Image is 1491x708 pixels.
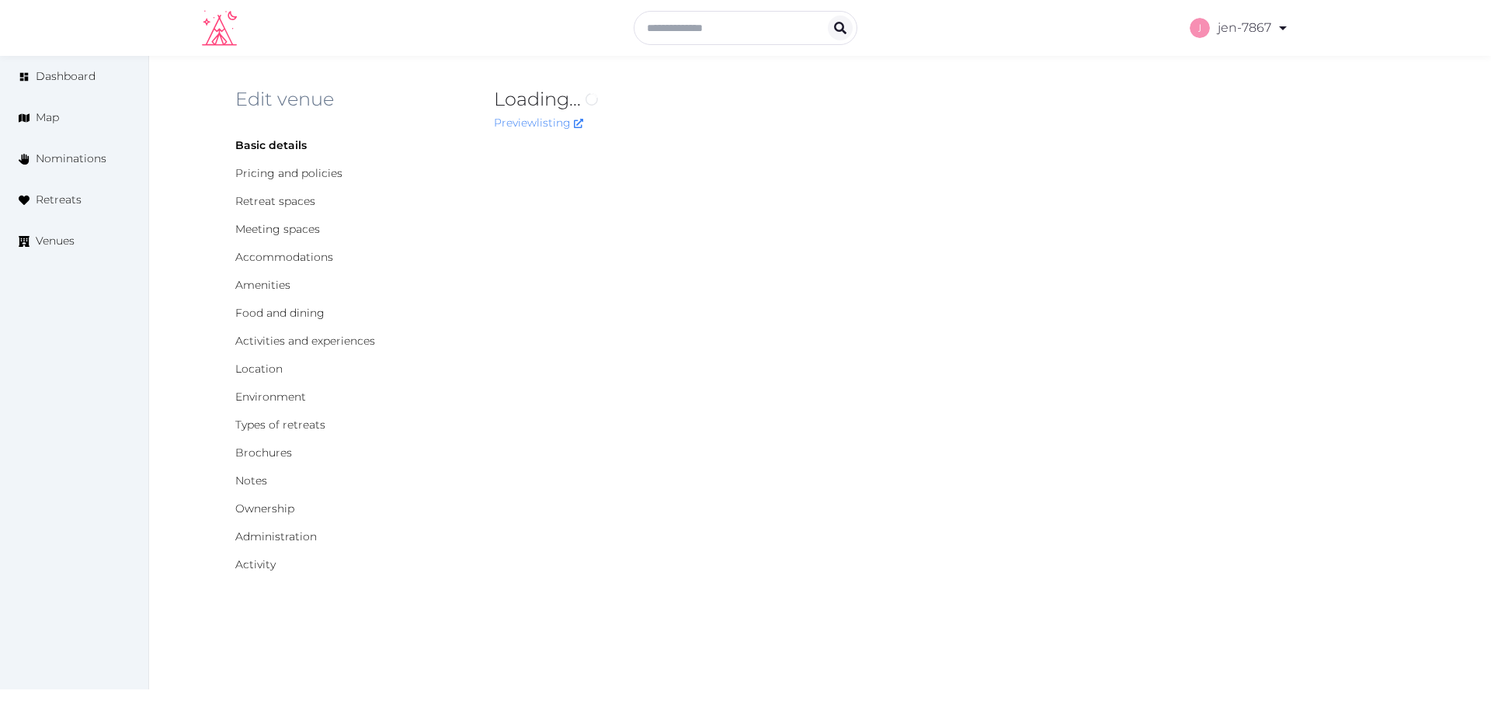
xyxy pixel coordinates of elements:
a: Environment [235,390,306,404]
a: Food and dining [235,306,325,320]
a: Types of retreats [235,418,325,432]
a: Preview listing [494,116,583,130]
span: Map [36,109,59,126]
a: Meeting spaces [235,222,320,236]
a: Retreat spaces [235,194,315,208]
a: Brochures [235,446,292,460]
span: Dashboard [36,68,96,85]
a: Basic details [235,138,307,152]
span: Retreats [36,192,82,208]
a: Activities and experiences [235,334,375,348]
h2: Loading... [494,87,1171,112]
a: Pricing and policies [235,166,342,180]
a: Ownership [235,501,294,515]
span: Venues [36,233,75,249]
a: Administration [235,529,317,543]
a: jen-7867 [1190,6,1289,50]
a: Activity [235,557,276,571]
span: Nominations [36,151,106,167]
h2: Edit venue [235,87,469,112]
a: Accommodations [235,250,333,264]
a: Notes [235,474,267,488]
a: Amenities [235,278,290,292]
a: Location [235,362,283,376]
